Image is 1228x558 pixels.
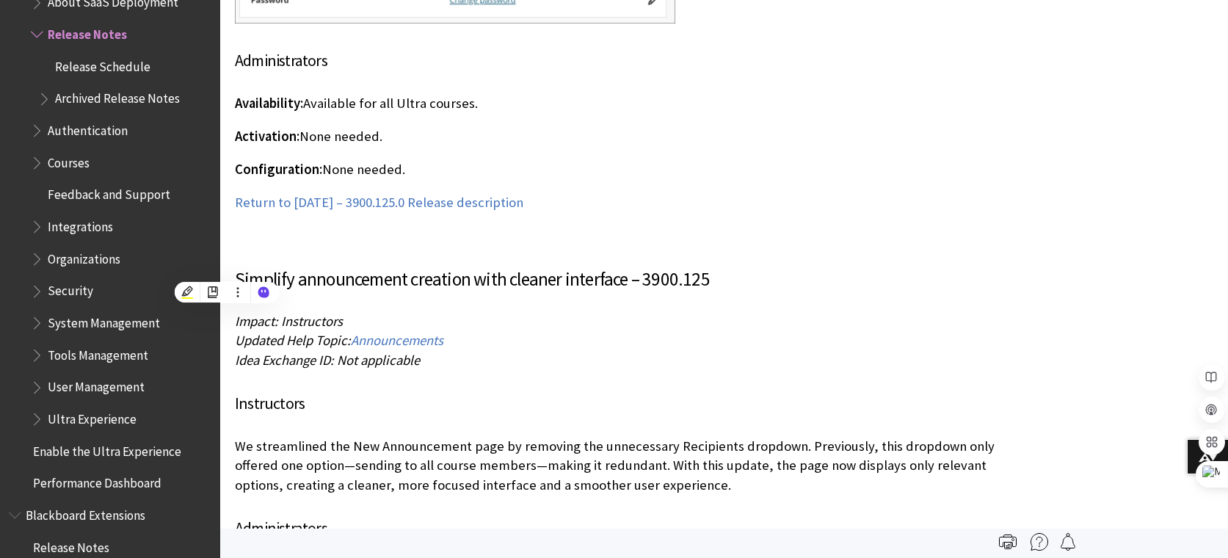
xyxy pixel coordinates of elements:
[235,266,996,294] h3: Simplify announcement creation with cleaner interface – 3900.125
[48,311,160,330] span: System Management
[33,439,181,459] span: Enable the Ultra Experience
[48,407,137,427] span: Ultra Experience
[55,87,180,106] span: Archived Release Notes
[235,391,996,416] h4: Instructors
[55,54,150,74] span: Release Schedule
[235,332,351,349] span: Updated Help Topic:
[235,161,322,178] span: Configuration:
[235,48,996,73] h4: Administrators
[48,247,120,267] span: Organizations
[235,160,996,179] p: None needed.
[48,183,170,203] span: Feedback and Support
[351,332,443,349] span: Announcements
[48,151,90,170] span: Courses
[26,503,145,523] span: Blackboard Extensions
[235,437,996,495] p: We streamlined the New Announcement page by removing the unnecessary Recipients dropdown. Previou...
[235,516,996,540] h4: Administrators
[1031,533,1048,551] img: More help
[235,352,420,369] span: Idea Exchange ID: Not applicable
[235,128,299,145] span: Activation:
[999,533,1017,551] img: Print
[235,194,523,211] a: Return to [DATE] – 3900.125.0 Release description
[33,535,109,555] span: Release Notes
[235,127,996,146] p: None needed.
[235,94,996,113] p: Available for all Ultra courses.
[48,343,148,363] span: Tools Management
[235,95,303,112] span: Availability:
[235,313,343,330] span: Impact: Instructors
[1059,533,1077,551] img: Follow this page
[48,214,113,234] span: Integrations
[351,332,443,349] a: Announcements
[48,375,145,395] span: User Management
[33,471,161,490] span: Performance Dashboard
[48,22,127,42] span: Release Notes
[48,279,93,299] span: Security
[48,118,128,138] span: Authentication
